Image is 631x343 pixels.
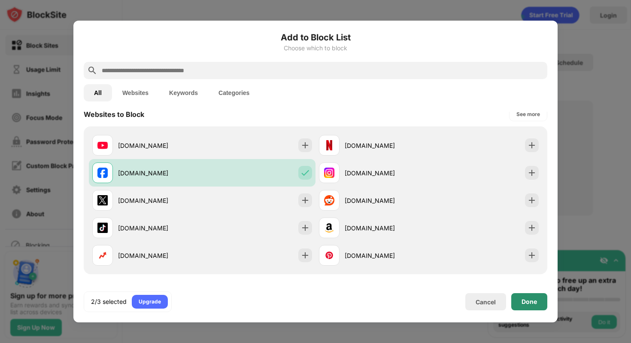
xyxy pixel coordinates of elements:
img: favicons [97,223,108,233]
button: Categories [208,84,260,101]
div: Cancel [476,298,496,306]
div: [DOMAIN_NAME] [118,168,202,178]
div: 2/3 selected [91,297,127,306]
div: [DOMAIN_NAME] [118,141,202,150]
div: Upgrade [139,297,161,306]
img: favicons [97,140,108,150]
div: [DOMAIN_NAME] [345,196,429,205]
button: Websites [112,84,159,101]
div: [DOMAIN_NAME] [118,251,202,260]
img: favicons [97,195,108,205]
div: [DOMAIN_NAME] [345,224,429,233]
div: Done [522,298,537,305]
img: search.svg [87,65,97,76]
img: favicons [324,250,334,260]
img: favicons [324,168,334,178]
div: [DOMAIN_NAME] [345,251,429,260]
div: See more [516,110,540,119]
div: Choose which to block [84,45,547,52]
img: favicons [324,140,334,150]
button: Keywords [159,84,208,101]
div: [DOMAIN_NAME] [118,196,202,205]
div: Websites to Block [84,110,144,119]
img: favicons [324,195,334,205]
img: favicons [324,223,334,233]
h6: Add to Block List [84,31,547,44]
button: All [84,84,112,101]
div: [DOMAIN_NAME] [118,224,202,233]
img: favicons [97,168,108,178]
div: [DOMAIN_NAME] [345,141,429,150]
img: favicons [97,250,108,260]
div: [DOMAIN_NAME] [345,168,429,178]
